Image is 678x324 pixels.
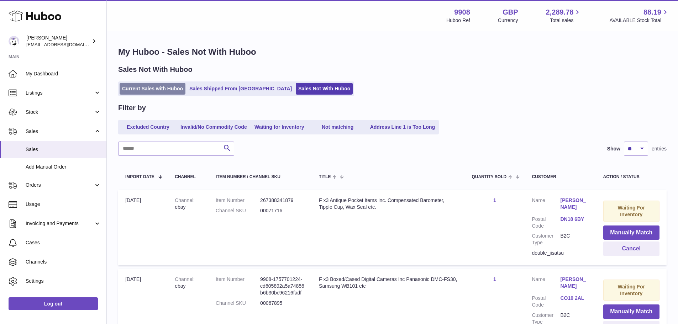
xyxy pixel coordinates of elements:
[603,304,660,319] button: Manually Match
[618,205,645,217] strong: Waiting For Inventory
[118,190,168,265] td: [DATE]
[175,175,201,179] div: Channel
[446,17,470,24] div: Huboo Ref
[603,241,660,256] button: Cancel
[561,216,589,223] a: DN18 6BY
[454,7,470,17] strong: 9908
[175,197,195,203] strong: Channel
[9,297,98,310] a: Log out
[216,175,305,179] div: Item Number / Channel SKU
[546,7,574,17] span: 2,289.78
[178,121,249,133] a: Invalid/No Commodity Code
[260,300,305,307] dd: 00067895
[26,109,94,116] span: Stock
[260,207,305,214] dd: 00071716
[368,121,438,133] a: Address Line 1 is Too Long
[550,17,582,24] span: Total sales
[532,175,589,179] div: Customer
[493,276,496,282] a: 1
[26,128,94,135] span: Sales
[26,182,94,188] span: Orders
[607,145,620,152] label: Show
[216,197,260,204] dt: Item Number
[609,17,669,24] span: AVAILABLE Stock Total
[175,276,201,290] div: ebay
[9,36,19,47] img: internalAdmin-9908@internal.huboo.com
[175,197,201,211] div: ebay
[26,42,105,47] span: [EMAIL_ADDRESS][DOMAIN_NAME]
[561,276,589,290] a: [PERSON_NAME]
[532,250,589,256] div: double_jisatsu
[498,17,518,24] div: Currency
[175,276,195,282] strong: Channel
[493,197,496,203] a: 1
[618,284,645,296] strong: Waiting For Inventory
[643,7,661,17] span: 88.19
[118,46,667,58] h1: My Huboo - Sales Not With Huboo
[26,239,101,246] span: Cases
[472,175,506,179] span: Quantity Sold
[532,295,561,308] dt: Postal Code
[26,34,90,48] div: [PERSON_NAME]
[216,207,260,214] dt: Channel SKU
[118,65,193,74] h2: Sales Not With Huboo
[309,121,366,133] a: Not matching
[532,276,561,291] dt: Name
[561,197,589,211] a: [PERSON_NAME]
[118,103,146,113] h2: Filter by
[532,216,561,229] dt: Postal Code
[125,175,154,179] span: Import date
[260,197,305,204] dd: 267388341879
[251,121,308,133] a: Waiting for Inventory
[260,276,305,296] dd: 9908-1757701224-cd605892a5a74856b6b30bc96216fadf
[26,164,101,170] span: Add Manual Order
[26,201,101,208] span: Usage
[546,7,582,24] a: 2,289.78 Total sales
[561,295,589,302] a: CO10 2AL
[319,175,331,179] span: Title
[26,70,101,77] span: My Dashboard
[26,278,101,285] span: Settings
[319,197,457,211] div: F x3 Antique Pocket Items Inc. Compensated Barometer, Tipple Cup, Wax Seal etc.
[120,121,177,133] a: Excluded Country
[187,83,294,95] a: Sales Shipped From [GEOGRAPHIC_DATA]
[26,90,94,96] span: Listings
[26,220,94,227] span: Invoicing and Payments
[26,146,101,153] span: Sales
[532,197,561,212] dt: Name
[532,233,561,246] dt: Customer Type
[319,276,457,290] div: F x3 Boxed/Cased Digital Cameras Inc Panasonic DMC-FS30, Samsung WB101 etc
[652,145,667,152] span: entries
[503,7,518,17] strong: GBP
[609,7,669,24] a: 88.19 AVAILABLE Stock Total
[120,83,185,95] a: Current Sales with Huboo
[296,83,353,95] a: Sales Not With Huboo
[26,259,101,265] span: Channels
[216,300,260,307] dt: Channel SKU
[216,276,260,296] dt: Item Number
[603,225,660,240] button: Manually Match
[561,233,589,246] dd: B2C
[603,175,660,179] div: Action / Status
